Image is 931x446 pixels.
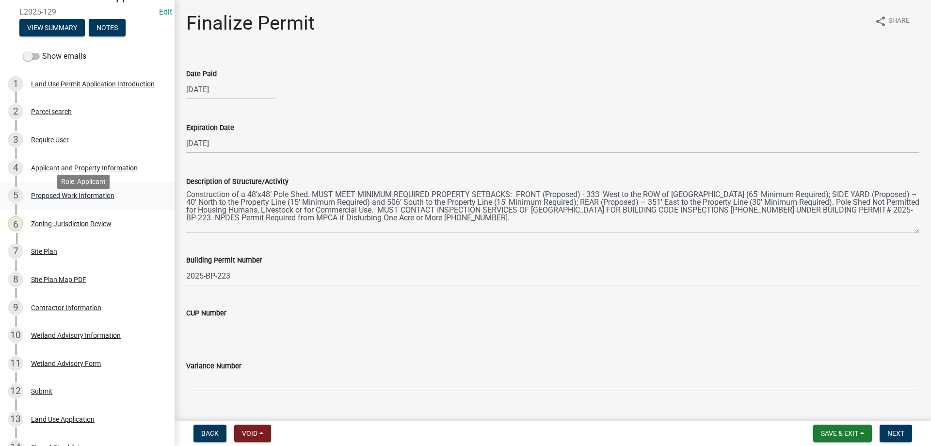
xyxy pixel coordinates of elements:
label: Expiration Date [186,125,234,132]
label: Description of Structure/Activity [186,179,289,185]
div: 6 [8,216,23,231]
div: Site Plan Map PDF [31,276,86,283]
button: Back [193,425,226,442]
wm-modal-confirm: Summary [19,24,85,32]
div: Site Plan [31,248,57,255]
div: Zoning Jurisdiction Review [31,220,112,227]
span: L2025-129 [19,7,155,17]
label: Building Permit Number [186,257,262,264]
span: Share [888,16,910,27]
button: Next [880,425,912,442]
div: Require User [31,136,69,143]
div: 8 [8,272,23,287]
div: 10 [8,328,23,343]
button: Save & Exit [813,425,872,442]
div: 2 [8,104,23,119]
button: shareShare [867,12,917,31]
button: View Summary [19,19,85,36]
div: Parcel search [31,108,72,115]
div: Contractor Information [31,304,101,311]
div: Wetland Advisory Form [31,360,101,367]
span: Void [242,429,257,437]
a: Edit [159,7,172,17]
button: Void [234,425,271,442]
div: Applicant and Property Information [31,165,138,171]
div: 4 [8,160,23,176]
div: 5 [8,188,23,203]
div: Proposed Work Information [31,192,114,199]
label: CUP Number [186,310,226,317]
h1: Finalize Permit [186,12,315,35]
div: Wetland Advisory Information [31,332,121,339]
div: Role: Applicant [57,175,110,189]
i: share [875,16,886,27]
span: Back [201,429,219,437]
span: Next [887,429,904,437]
button: Notes [89,19,126,36]
label: Date Paid [186,71,217,78]
wm-modal-confirm: Notes [89,24,126,32]
label: Show emails [23,50,86,62]
div: Submit [31,388,52,395]
wm-modal-confirm: Edit Application Number [159,7,172,17]
div: 11 [8,356,23,371]
div: 7 [8,244,23,259]
div: 12 [8,383,23,399]
div: Land Use Application [31,416,95,423]
span: Save & Exit [821,429,858,437]
div: 13 [8,412,23,427]
div: Land Use Permit Application Introduction [31,81,155,87]
input: mm/dd/yyyy [186,80,275,99]
div: 1 [8,76,23,92]
label: Variance Number [186,363,241,370]
div: 9 [8,300,23,315]
div: 3 [8,132,23,148]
